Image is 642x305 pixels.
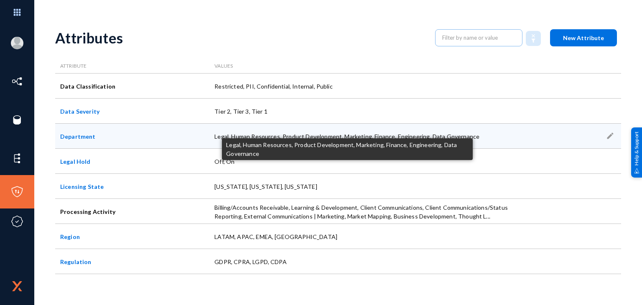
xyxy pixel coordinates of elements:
[563,34,604,41] span: New Attribute
[209,149,518,174] div: Off, On
[442,31,516,44] input: Filter by name or value
[55,74,209,99] div: Data Classification
[11,37,23,49] img: blank-profile-picture.png
[634,168,639,173] img: help_support.svg
[55,224,209,249] div: Region
[550,29,617,46] button: New Attribute
[209,99,518,124] div: Tier 2, Tier 3, Tier 1
[209,249,518,274] div: GDPR, CPRA, LGPD, CDPA
[55,29,427,46] div: Attributes
[55,124,209,149] div: Department
[209,224,518,249] div: LATAM, APAC, EMEA, [GEOGRAPHIC_DATA]
[631,127,642,178] div: Help & Support
[209,199,518,224] div: Billing/Accounts Receivable, Learning & Development, Client Communications, Client Communications...
[55,149,209,174] div: Legal Hold
[55,199,209,224] div: Processing Activity
[11,114,23,126] img: icon-sources.svg
[11,75,23,88] img: icon-inventory.svg
[209,174,518,199] div: [US_STATE], [US_STATE], [US_STATE]
[11,152,23,165] img: icon-elements.svg
[606,132,616,142] mat-icon: edit
[55,99,209,124] div: Data Severity
[60,63,87,69] span: Attribute
[55,249,209,274] div: Regulation
[209,124,518,149] div: Legal, Human Resources, Product Development, Marketing, Finance, Engineering, Data Governance
[55,174,209,199] div: Licensing State
[11,215,23,228] img: icon-compliance.svg
[209,74,518,99] div: Restricted, PII, Confidential, Internal, Public
[5,3,30,21] img: app launcher
[11,186,23,198] img: icon-policies.svg
[214,63,233,69] span: Values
